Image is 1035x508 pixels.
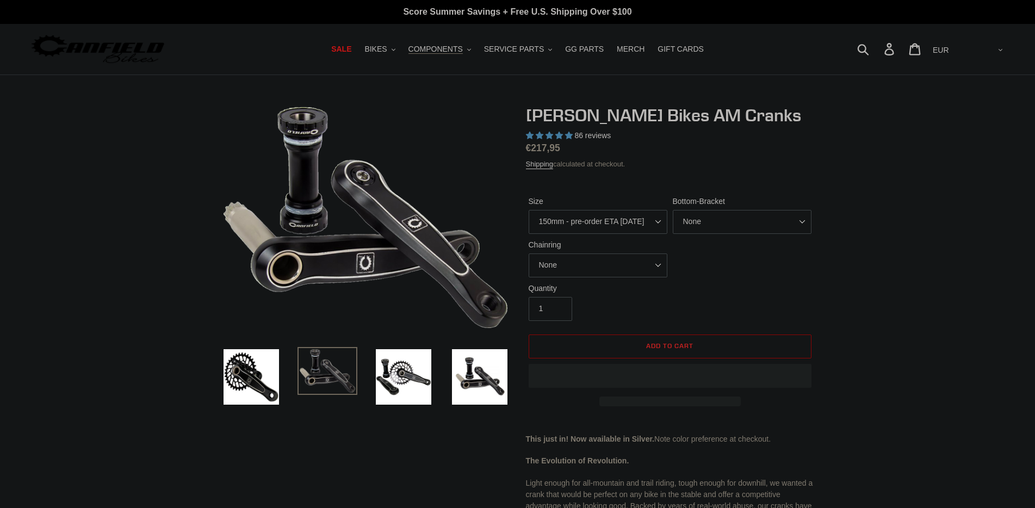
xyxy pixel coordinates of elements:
[526,131,575,140] span: 4.97 stars
[526,160,554,169] a: Shipping
[646,342,693,350] span: Add to cart
[526,159,814,170] div: calculated at checkout.
[298,347,357,395] img: Load image into Gallery viewer, Canfield Cranks
[403,42,476,57] button: COMPONENTS
[673,196,811,207] label: Bottom-Bracket
[526,435,655,443] strong: This just in! Now available in Silver.
[652,42,709,57] a: GIFT CARDS
[374,347,433,407] img: Load image into Gallery viewer, Canfield Bikes AM Cranks
[331,45,351,54] span: SALE
[526,105,814,126] h1: [PERSON_NAME] Bikes AM Cranks
[529,334,811,358] button: Add to cart
[529,239,667,251] label: Chainring
[359,42,400,57] button: BIKES
[658,45,704,54] span: GIFT CARDS
[529,283,667,294] label: Quantity
[565,45,604,54] span: GG PARTS
[484,45,544,54] span: SERVICE PARTS
[221,347,281,407] img: Load image into Gallery viewer, Canfield Bikes AM Cranks
[326,42,357,57] a: SALE
[611,42,650,57] a: MERCH
[526,433,814,445] p: Note color preference at checkout.
[408,45,463,54] span: COMPONENTS
[617,45,644,54] span: MERCH
[526,143,560,153] span: €217,95
[526,456,629,465] strong: The Evolution of Revolution.
[30,32,166,66] img: Canfield Bikes
[529,196,667,207] label: Size
[364,45,387,54] span: BIKES
[479,42,557,57] button: SERVICE PARTS
[450,347,510,407] img: Load image into Gallery viewer, CANFIELD-AM_DH-CRANKS
[574,131,611,140] span: 86 reviews
[560,42,609,57] a: GG PARTS
[863,37,891,61] input: Search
